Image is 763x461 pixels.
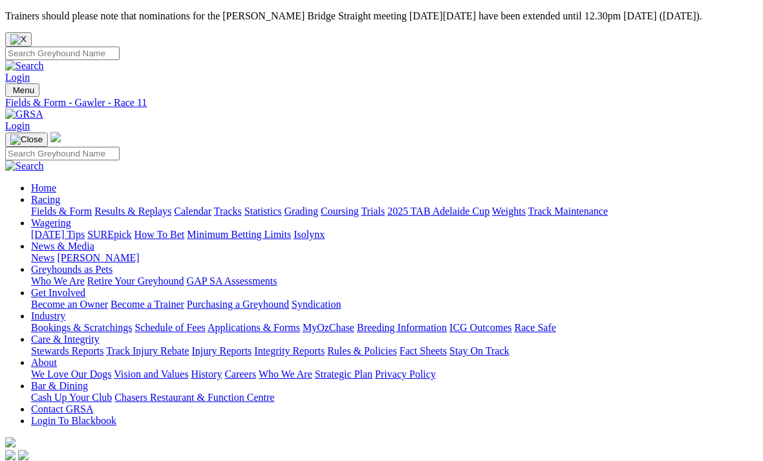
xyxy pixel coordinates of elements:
[31,415,116,426] a: Login To Blackbook
[134,229,185,240] a: How To Bet
[31,252,758,264] div: News & Media
[224,369,256,380] a: Careers
[31,403,93,414] a: Contact GRSA
[5,160,44,172] img: Search
[87,229,131,240] a: SUREpick
[10,134,43,145] img: Close
[31,275,85,286] a: Who We Are
[31,369,758,380] div: About
[31,206,92,217] a: Fields & Form
[5,32,32,47] button: Close
[5,47,120,60] input: Search
[292,299,341,310] a: Syndication
[31,334,100,345] a: Care & Integrity
[254,345,325,356] a: Integrity Reports
[187,299,289,310] a: Purchasing a Greyhound
[18,450,28,460] img: twitter.svg
[31,229,758,241] div: Wagering
[375,369,436,380] a: Privacy Policy
[174,206,211,217] a: Calendar
[528,206,608,217] a: Track Maintenance
[315,369,372,380] a: Strategic Plan
[5,109,43,120] img: GRSA
[134,322,205,333] a: Schedule of Fees
[5,83,39,97] button: Toggle navigation
[327,345,397,356] a: Rules & Policies
[31,392,112,403] a: Cash Up Your Club
[5,450,16,460] img: facebook.svg
[5,72,30,83] a: Login
[57,252,139,263] a: [PERSON_NAME]
[31,275,758,287] div: Greyhounds as Pets
[5,97,758,109] a: Fields & Form - Gawler - Race 11
[514,322,555,333] a: Race Safe
[31,217,71,228] a: Wagering
[492,206,526,217] a: Weights
[187,275,277,286] a: GAP SA Assessments
[94,206,171,217] a: Results & Replays
[294,229,325,240] a: Isolynx
[387,206,489,217] a: 2025 TAB Adelaide Cup
[5,147,120,160] input: Search
[321,206,359,217] a: Coursing
[5,60,44,72] img: Search
[31,299,108,310] a: Become an Owner
[361,206,385,217] a: Trials
[31,182,56,193] a: Home
[214,206,242,217] a: Tracks
[31,194,60,205] a: Racing
[5,437,16,447] img: logo-grsa-white.png
[191,345,252,356] a: Injury Reports
[400,345,447,356] a: Fact Sheets
[31,369,111,380] a: We Love Our Dogs
[31,206,758,217] div: Racing
[187,229,291,240] a: Minimum Betting Limits
[285,206,318,217] a: Grading
[191,369,222,380] a: History
[106,345,189,356] a: Track Injury Rebate
[31,392,758,403] div: Bar & Dining
[259,369,312,380] a: Who We Are
[449,322,511,333] a: ICG Outcomes
[31,345,103,356] a: Stewards Reports
[31,287,85,298] a: Get Involved
[303,322,354,333] a: MyOzChase
[31,264,113,275] a: Greyhounds as Pets
[31,345,758,357] div: Care & Integrity
[357,322,447,333] a: Breeding Information
[31,322,132,333] a: Bookings & Scratchings
[31,252,54,263] a: News
[31,229,85,240] a: [DATE] Tips
[50,132,61,142] img: logo-grsa-white.png
[5,133,48,147] button: Toggle navigation
[31,299,758,310] div: Get Involved
[31,357,57,368] a: About
[5,10,758,22] p: Trainers should please note that nominations for the [PERSON_NAME] Bridge Straight meeting [DATE]...
[5,120,30,131] a: Login
[31,310,65,321] a: Industry
[244,206,282,217] a: Statistics
[31,241,94,252] a: News & Media
[87,275,184,286] a: Retire Your Greyhound
[114,392,274,403] a: Chasers Restaurant & Function Centre
[114,369,188,380] a: Vision and Values
[13,85,34,95] span: Menu
[449,345,509,356] a: Stay On Track
[208,322,300,333] a: Applications & Forms
[111,299,184,310] a: Become a Trainer
[31,322,758,334] div: Industry
[31,380,88,391] a: Bar & Dining
[10,34,27,45] img: X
